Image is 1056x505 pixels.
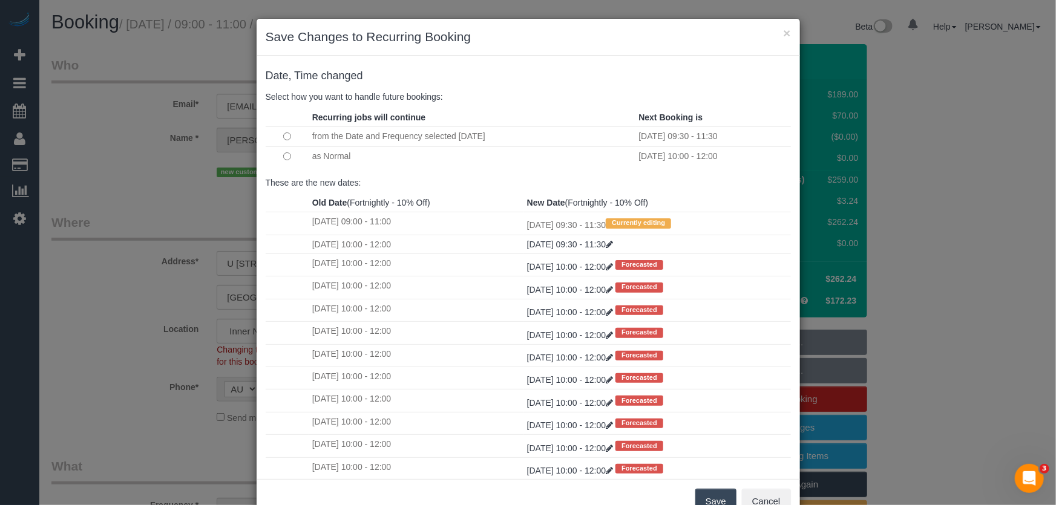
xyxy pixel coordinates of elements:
[527,262,615,272] a: [DATE] 10:00 - 12:00
[615,441,663,451] span: Forecasted
[527,285,615,295] a: [DATE] 10:00 - 12:00
[312,198,347,207] strong: Old Date
[527,307,615,317] a: [DATE] 10:00 - 12:00
[527,239,613,249] a: [DATE] 09:30 - 11:30
[312,112,425,122] strong: Recurring jobs will continue
[615,464,663,474] span: Forecasted
[635,146,790,166] td: [DATE] 10:00 - 12:00
[309,299,524,321] td: [DATE] 10:00 - 12:00
[615,373,663,383] span: Forecasted
[615,305,663,315] span: Forecasted
[309,367,524,389] td: [DATE] 10:00 - 12:00
[615,328,663,337] span: Forecasted
[266,28,791,46] h3: Save Changes to Recurring Booking
[309,435,524,457] td: [DATE] 10:00 - 12:00
[309,457,524,480] td: [DATE] 10:00 - 12:00
[309,389,524,412] td: [DATE] 10:00 - 12:00
[527,443,615,453] a: [DATE] 10:00 - 12:00
[266,70,318,82] span: Date, Time
[527,353,615,362] a: [DATE] 10:00 - 12:00
[309,253,524,276] td: [DATE] 10:00 - 12:00
[524,194,791,212] th: (Fortnightly - 10% Off)
[1015,464,1044,493] iframe: Intercom live chat
[309,235,524,253] td: [DATE] 10:00 - 12:00
[266,177,791,189] p: These are the new dates:
[527,198,565,207] strong: New Date
[527,330,615,340] a: [DATE] 10:00 - 12:00
[615,419,663,428] span: Forecasted
[309,344,524,367] td: [DATE] 10:00 - 12:00
[309,322,524,344] td: [DATE] 10:00 - 12:00
[606,218,671,228] span: Currently editing
[309,276,524,299] td: [DATE] 10:00 - 12:00
[615,282,663,292] span: Forecasted
[527,420,615,430] a: [DATE] 10:00 - 12:00
[1040,464,1049,474] span: 3
[615,351,663,360] span: Forecasted
[309,194,524,212] th: (Fortnightly - 10% Off)
[615,396,663,405] span: Forecasted
[783,27,790,39] button: ×
[527,398,615,408] a: [DATE] 10:00 - 12:00
[309,126,636,146] td: from the Date and Frequency selected [DATE]
[309,412,524,434] td: [DATE] 10:00 - 12:00
[527,375,615,385] a: [DATE] 10:00 - 12:00
[266,91,791,103] p: Select how you want to handle future bookings:
[615,260,663,270] span: Forecasted
[638,112,703,122] strong: Next Booking is
[266,70,791,82] h4: changed
[309,146,636,166] td: as Normal
[527,466,615,475] a: [DATE] 10:00 - 12:00
[309,212,524,235] td: [DATE] 09:00 - 11:00
[635,126,790,146] td: [DATE] 09:30 - 11:30
[524,212,791,235] td: [DATE] 09:30 - 11:30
